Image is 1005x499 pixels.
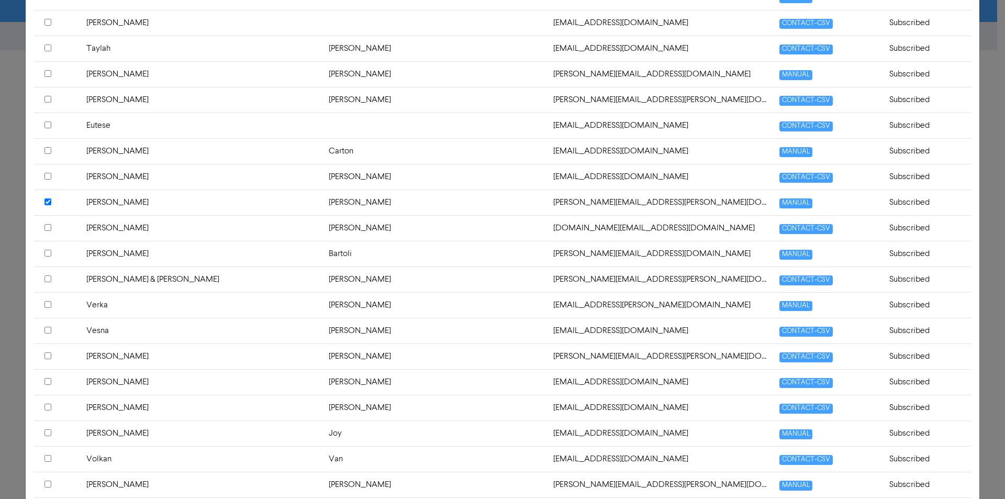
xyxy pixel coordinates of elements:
[779,429,812,439] span: MANUAL
[547,61,773,87] td: teresa@intglobal.com.au
[322,395,447,420] td: [PERSON_NAME]
[80,472,322,497] td: [PERSON_NAME]
[547,190,773,215] td: tim.burgoyne@hotmail.com
[883,36,971,61] td: Subscribed
[779,275,833,285] span: CONTACT-CSV
[322,190,447,215] td: [PERSON_NAME]
[80,87,322,113] td: [PERSON_NAME]
[883,369,971,395] td: Subscribed
[883,215,971,241] td: Subscribed
[883,292,971,318] td: Subscribed
[322,369,447,395] td: [PERSON_NAME]
[547,113,773,138] td: tese@protonmail.com
[547,318,773,343] td: vesna@pystar.com.au
[779,352,833,362] span: CONTACT-CSV
[80,343,322,369] td: [PERSON_NAME]
[322,267,447,292] td: [PERSON_NAME]
[547,267,773,292] td: tracy.mcintosh@csl.com.au
[883,138,971,164] td: Subscribed
[80,10,322,36] td: [PERSON_NAME]
[883,343,971,369] td: Subscribed
[547,87,773,113] td: terry.zakis@tzlawyers.com.au
[547,343,773,369] td: vignati.andre@gmail.com
[547,138,773,164] td: thecabguy@thecabinetguys.com.au
[547,472,773,497] td: wes.cretella@gmail.com
[80,318,322,343] td: Vesna
[322,36,447,61] td: [PERSON_NAME]
[883,267,971,292] td: Subscribed
[779,455,833,465] span: CONTACT-CSV
[322,138,447,164] td: Carton
[547,420,773,446] td: vivekjoy86@gmail.com
[80,190,322,215] td: [PERSON_NAME]
[779,70,812,80] span: MANUAL
[883,318,971,343] td: Subscribed
[779,19,833,29] span: CONTACT-CSV
[80,267,322,292] td: [PERSON_NAME] & [PERSON_NAME]
[547,241,773,267] td: tommaso@parkstreetpasta.com.au
[779,173,833,183] span: CONTACT-CSV
[779,327,833,337] span: CONTACT-CSV
[547,10,773,36] td: tash.tsob@gmail.com
[80,420,322,446] td: [PERSON_NAME]
[883,87,971,113] td: Subscribed
[779,96,833,106] span: CONTACT-CSV
[883,241,971,267] td: Subscribed
[80,164,322,190] td: [PERSON_NAME]
[80,292,322,318] td: Verka
[322,61,447,87] td: [PERSON_NAME]
[80,113,322,138] td: Eutese
[779,224,833,234] span: CONTACT-CSV
[779,198,812,208] span: MANUAL
[874,386,1005,499] iframe: Chat Widget
[883,113,971,138] td: Subscribed
[883,190,971,215] td: Subscribed
[779,378,833,388] span: CONTACT-CSV
[80,395,322,420] td: [PERSON_NAME]
[779,45,833,54] span: CONTACT-CSV
[779,121,833,131] span: CONTACT-CSV
[883,61,971,87] td: Subscribed
[322,318,447,343] td: [PERSON_NAME]
[80,446,322,472] td: Volkan
[322,292,447,318] td: [PERSON_NAME]
[322,215,447,241] td: [PERSON_NAME]
[80,61,322,87] td: [PERSON_NAME]
[883,10,971,36] td: Subscribed
[547,164,773,190] td: tigertrevormorris@yahoo.com
[779,250,812,260] span: MANUAL
[883,164,971,190] td: Subscribed
[547,292,773,318] td: verka@gravina.com.au
[547,215,773,241] td: tlowe85.tl@gmail.com
[547,446,773,472] td: volkanvan@gmail.com
[80,241,322,267] td: [PERSON_NAME]
[779,481,812,491] span: MANUAL
[80,369,322,395] td: [PERSON_NAME]
[322,420,447,446] td: Joy
[322,472,447,497] td: [PERSON_NAME]
[547,369,773,395] td: vincecre@tpg.com.au
[322,241,447,267] td: Bartoli
[80,215,322,241] td: [PERSON_NAME]
[322,343,447,369] td: [PERSON_NAME]
[779,404,833,414] span: CONTACT-CSV
[779,147,812,157] span: MANUAL
[779,301,812,311] span: MANUAL
[80,138,322,164] td: [PERSON_NAME]
[80,36,322,61] td: Taylah
[322,446,447,472] td: Van
[322,87,447,113] td: [PERSON_NAME]
[547,395,773,420] td: vincentthomasryan@gmail.com
[322,164,447,190] td: [PERSON_NAME]
[547,36,773,61] td: taylowe02@gmail.com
